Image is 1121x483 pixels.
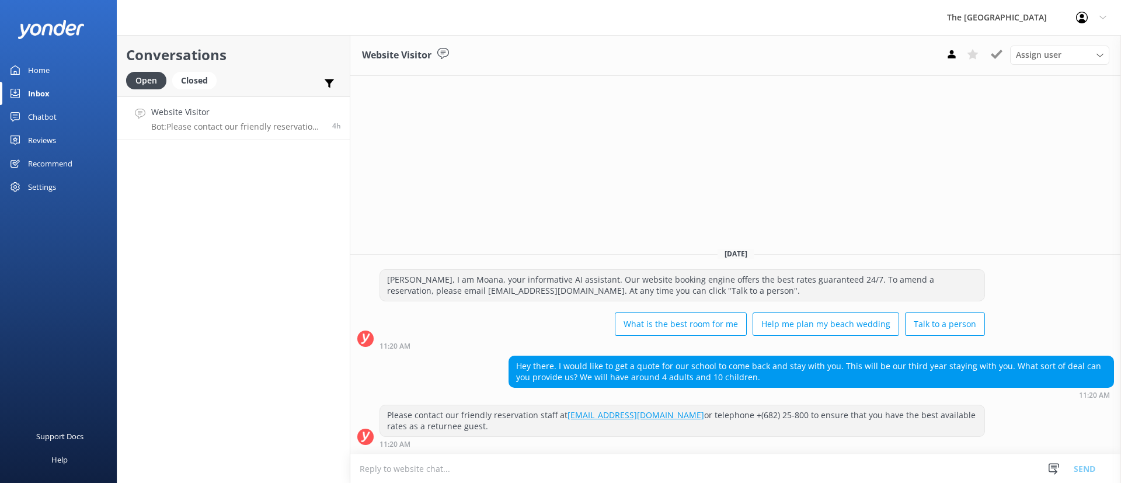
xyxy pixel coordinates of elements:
[568,409,704,421] a: [EMAIL_ADDRESS][DOMAIN_NAME]
[51,448,68,471] div: Help
[151,106,323,119] h4: Website Visitor
[126,72,166,89] div: Open
[151,121,323,132] p: Bot: Please contact our friendly reservation staff at [EMAIL_ADDRESS][DOMAIN_NAME] or telephone +...
[28,82,50,105] div: Inbox
[28,58,50,82] div: Home
[380,343,410,350] strong: 11:20 AM
[18,20,85,39] img: yonder-white-logo.png
[126,44,341,66] h2: Conversations
[380,405,984,436] div: Please contact our friendly reservation staff at or telephone +(682) 25-800 to ensure that you ha...
[28,128,56,152] div: Reviews
[28,105,57,128] div: Chatbot
[117,96,350,140] a: Website VisitorBot:Please contact our friendly reservation staff at [EMAIL_ADDRESS][DOMAIN_NAME] ...
[509,356,1113,387] div: Hey there. I would like to get a quote for our school to come back and stay with you. This will b...
[380,270,984,301] div: [PERSON_NAME], I am Moana, your informative AI assistant. Our website booking engine offers the b...
[509,391,1114,399] div: Sep 07 2025 11:20am (UTC -10:00) Pacific/Honolulu
[172,72,217,89] div: Closed
[380,440,985,448] div: Sep 07 2025 11:20am (UTC -10:00) Pacific/Honolulu
[615,312,747,336] button: What is the best room for me
[380,342,985,350] div: Sep 07 2025 11:20am (UTC -10:00) Pacific/Honolulu
[380,441,410,448] strong: 11:20 AM
[126,74,172,86] a: Open
[28,175,56,199] div: Settings
[28,152,72,175] div: Recommend
[905,312,985,336] button: Talk to a person
[1016,48,1061,61] span: Assign user
[332,121,341,131] span: Sep 07 2025 11:20am (UTC -10:00) Pacific/Honolulu
[172,74,222,86] a: Closed
[1079,392,1110,399] strong: 11:20 AM
[1010,46,1109,64] div: Assign User
[36,425,83,448] div: Support Docs
[753,312,899,336] button: Help me plan my beach wedding
[718,249,754,259] span: [DATE]
[362,48,431,63] h3: Website Visitor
